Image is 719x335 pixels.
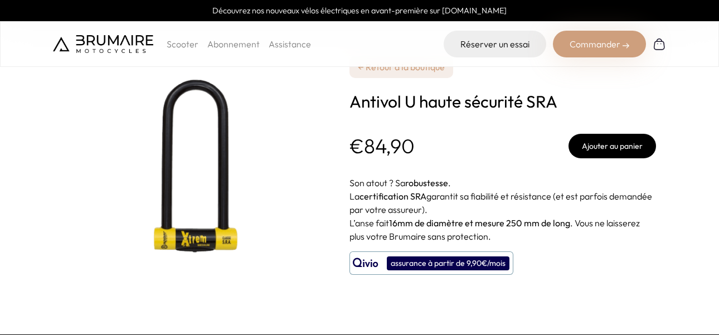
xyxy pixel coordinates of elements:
h1: Antivol U haute sécurité SRA [349,91,656,111]
p: €84,90 [349,135,415,157]
p: Son atout ? Sa . [349,176,656,190]
img: Antivol U haute sécurité SRA [53,28,332,307]
div: Commander [553,31,646,57]
p: L’anse fait . Vous ne laisserez plus votre Brumaire sans protection. [349,216,656,243]
img: logo qivio [353,256,378,270]
img: Brumaire Motocycles [53,35,153,53]
strong: certification SRA [359,191,426,202]
a: Assistance [269,38,311,50]
a: Réserver un essai [444,31,546,57]
a: Abonnement [207,38,260,50]
strong: 16mm de diamètre et mesure 250 mm de long [389,217,570,229]
div: assurance à partir de 9,90€/mois [387,256,509,270]
button: Ajouter au panier [569,134,656,158]
img: Panier [653,37,666,51]
strong: robustesse [405,177,448,188]
p: Scooter [167,37,198,51]
p: La garantit sa fiabilité et résistance (et est parfois demandée par votre assureur). [349,190,656,216]
button: assurance à partir de 9,90€/mois [349,251,513,275]
img: right-arrow-2.png [623,42,629,49]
